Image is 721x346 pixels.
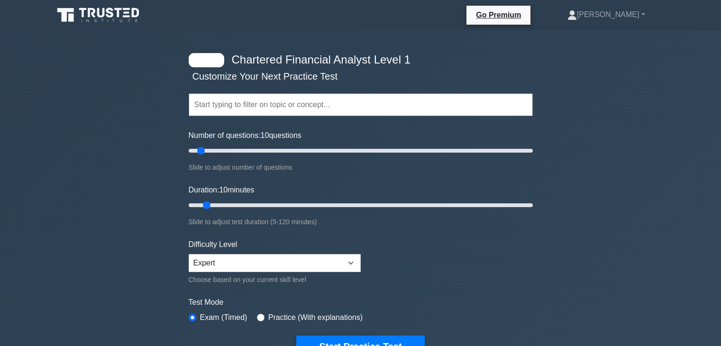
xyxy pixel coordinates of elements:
label: Difficulty Level [189,239,237,250]
a: Go Premium [470,9,527,21]
span: 10 [261,131,269,139]
div: Slide to adjust test duration (5-120 minutes) [189,216,533,228]
label: Number of questions: questions [189,130,301,141]
input: Start typing to filter on topic or concept... [189,93,533,116]
h4: Chartered Financial Analyst Level 1 [228,53,486,67]
span: 10 [219,186,228,194]
label: Duration: minutes [189,184,255,196]
a: [PERSON_NAME] [545,5,668,24]
div: Slide to adjust number of questions [189,162,533,173]
label: Practice (With explanations) [268,312,363,323]
label: Test Mode [189,297,533,308]
label: Exam (Timed) [200,312,247,323]
div: Choose based on your current skill level [189,274,361,285]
